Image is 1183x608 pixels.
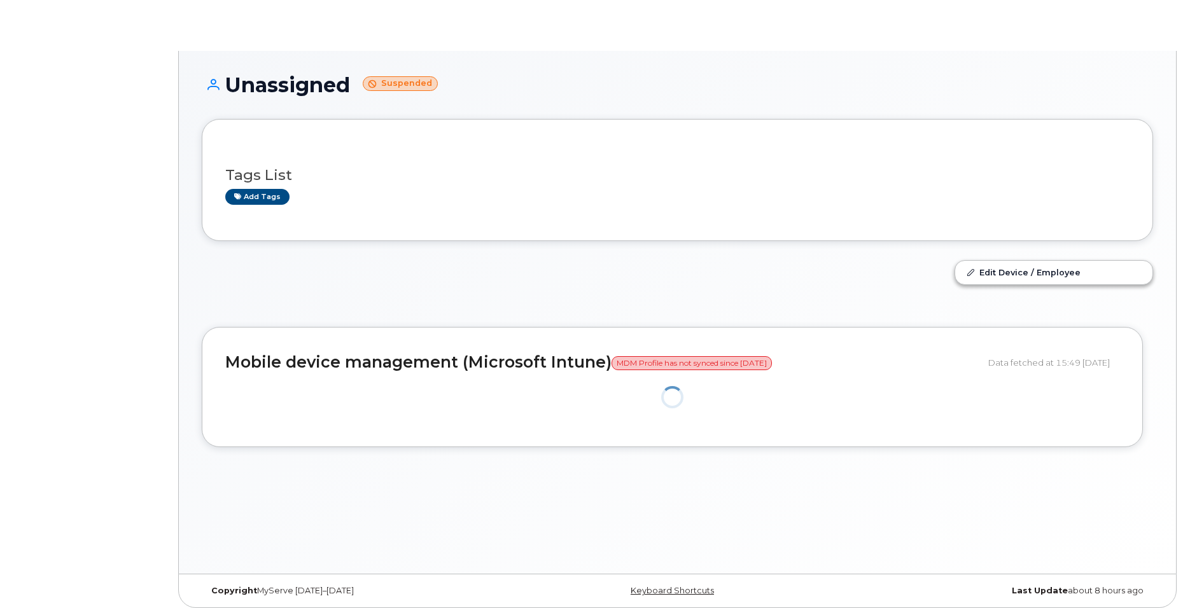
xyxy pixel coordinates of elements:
[631,586,714,595] a: Keyboard Shortcuts
[225,354,979,371] h2: Mobile device management (Microsoft Intune)
[202,74,1153,96] h1: Unassigned
[225,189,290,205] a: Add tags
[1012,586,1068,595] strong: Last Update
[612,356,772,370] span: MDM Profile has not synced since [DATE]
[988,350,1119,375] div: Data fetched at 15:49 [DATE]
[225,167,1130,183] h3: Tags List
[836,586,1153,596] div: about 8 hours ago
[211,586,257,595] strong: Copyright
[202,586,519,596] div: MyServe [DATE]–[DATE]
[363,76,438,91] small: Suspended
[955,261,1152,284] a: Edit Device / Employee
